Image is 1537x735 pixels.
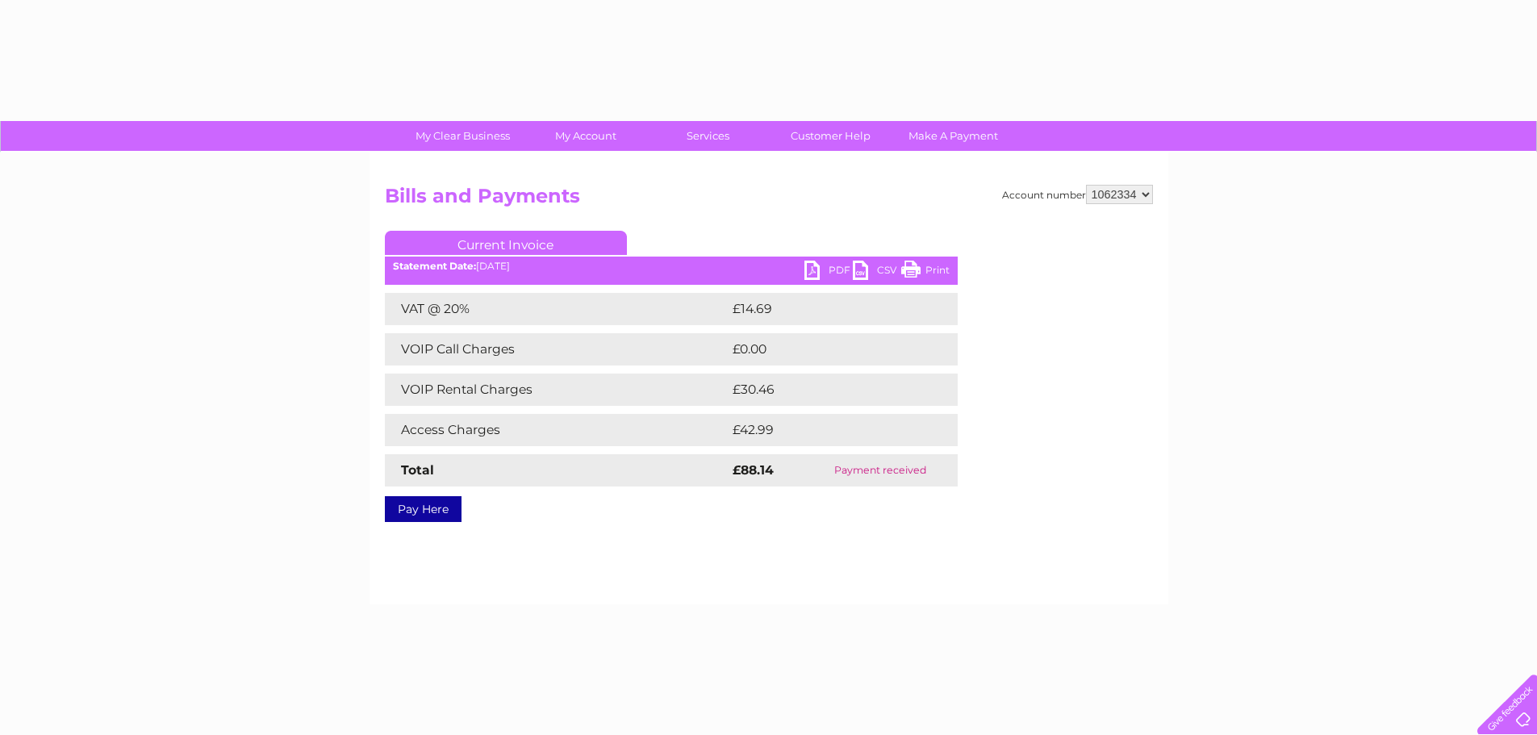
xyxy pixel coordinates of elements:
b: Statement Date: [393,260,476,272]
div: [DATE] [385,261,958,272]
td: VOIP Call Charges [385,333,729,365]
td: Payment received [804,454,957,487]
a: PDF [804,261,853,284]
td: £42.99 [729,414,925,446]
a: Customer Help [764,121,897,151]
a: Current Invoice [385,231,627,255]
a: My Clear Business [396,121,529,151]
strong: Total [401,462,434,478]
strong: £88.14 [733,462,774,478]
a: Print [901,261,950,284]
h2: Bills and Payments [385,185,1153,215]
a: CSV [853,261,901,284]
a: Make A Payment [887,121,1020,151]
a: Pay Here [385,496,462,522]
td: £0.00 [729,333,921,365]
td: Access Charges [385,414,729,446]
a: Services [641,121,775,151]
td: VOIP Rental Charges [385,374,729,406]
td: VAT @ 20% [385,293,729,325]
td: £30.46 [729,374,926,406]
td: £14.69 [729,293,925,325]
a: My Account [519,121,652,151]
div: Account number [1002,185,1153,204]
